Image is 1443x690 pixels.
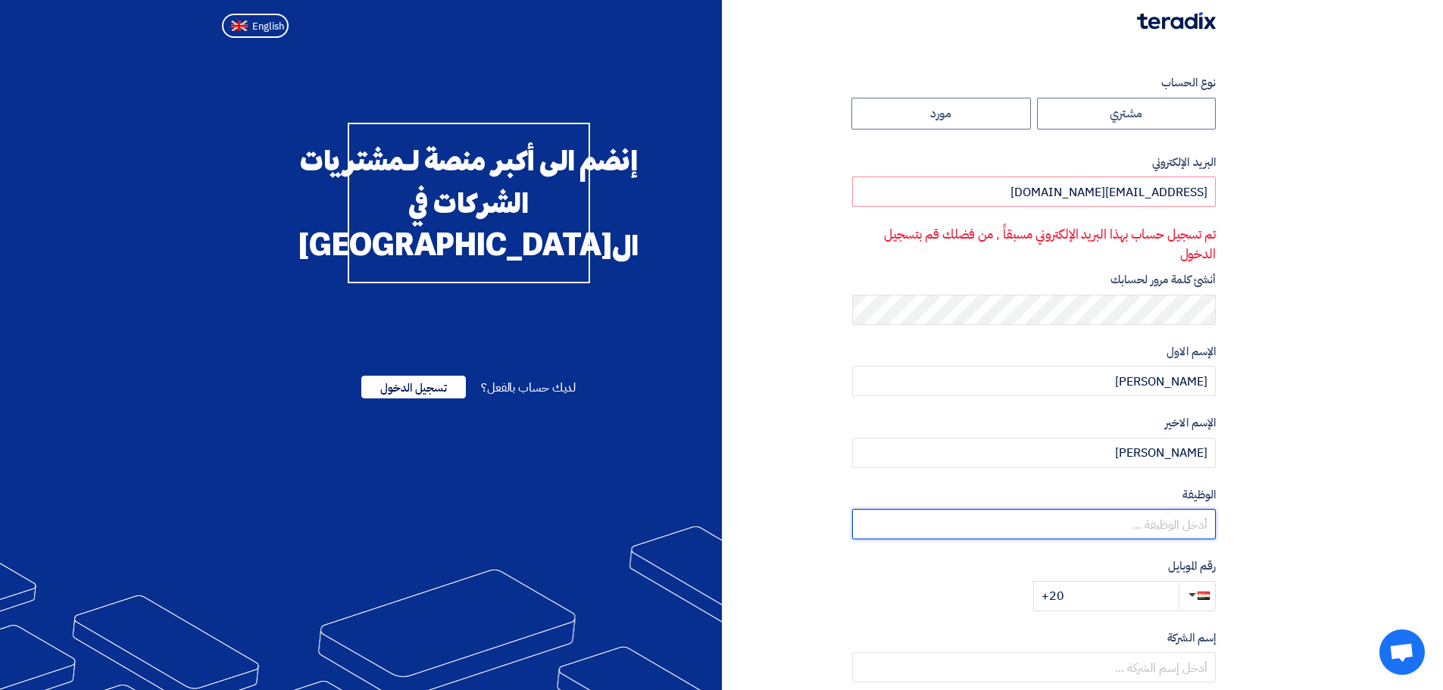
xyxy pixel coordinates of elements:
[1137,12,1216,30] img: Teradix logo
[852,486,1216,504] label: الوظيفة
[481,379,576,397] span: لديك حساب بالفعل؟
[851,98,1031,130] label: مورد
[852,74,1216,92] label: نوع الحساب
[348,123,590,283] div: إنضم الى أكبر منصة لـمشتريات الشركات في ال[GEOGRAPHIC_DATA]
[1037,98,1217,130] label: مشتري
[852,629,1216,647] label: إسم الشركة
[852,176,1216,207] input: أدخل بريد العمل الإلكتروني الخاص بك ...
[853,225,1216,264] p: تم تسجيل حساب بهذا البريد الإلكتروني مسبقاً , من فضلك قم بتسجيل الدخول
[852,271,1216,289] label: أنشئ كلمة مرور لحسابك
[852,343,1216,361] label: الإسم الاول
[222,14,289,38] button: English
[852,154,1216,171] label: البريد الإلكتروني
[361,379,466,397] a: تسجيل الدخول
[852,652,1216,682] input: أدخل إسم الشركة ...
[852,366,1216,396] input: أدخل الإسم الاول ...
[1033,581,1179,611] input: أدخل رقم الموبايل ...
[852,438,1216,468] input: أدخل الإسم الاخير ...
[1379,629,1425,675] div: Open chat
[852,557,1216,575] label: رقم الموبايل
[252,21,284,32] span: English
[852,414,1216,432] label: الإسم الاخير
[231,20,248,32] img: en-US.png
[361,376,466,398] span: تسجيل الدخول
[852,509,1216,539] input: أدخل الوظيفة ...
